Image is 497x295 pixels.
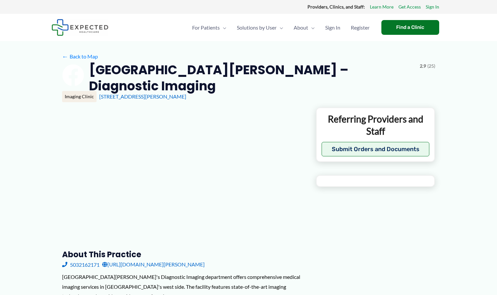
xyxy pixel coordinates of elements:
a: Learn More [370,3,394,11]
span: Register [351,16,370,39]
a: ←Back to Map [62,52,98,61]
a: For PatientsMenu Toggle [187,16,232,39]
span: Menu Toggle [220,16,226,39]
img: Expected Healthcare Logo - side, dark font, small [52,19,108,36]
span: About [294,16,308,39]
button: Submit Orders and Documents [322,142,430,156]
a: [STREET_ADDRESS][PERSON_NAME] [99,93,186,100]
div: Imaging Clinic [62,91,97,102]
span: 2.9 [420,62,426,70]
span: ← [62,53,68,59]
a: Sign In [320,16,346,39]
a: Register [346,16,375,39]
a: Find a Clinic [381,20,439,35]
span: Sign In [325,16,340,39]
h3: About this practice [62,249,305,260]
a: [URL][DOMAIN_NAME][PERSON_NAME] [102,260,205,269]
h2: [GEOGRAPHIC_DATA][PERSON_NAME] – Diagnostic Imaging [89,62,414,94]
span: Menu Toggle [277,16,283,39]
span: Solutions by User [237,16,277,39]
a: 5032162171 [62,260,100,269]
span: For Patients [192,16,220,39]
nav: Primary Site Navigation [187,16,375,39]
span: Menu Toggle [308,16,315,39]
p: Referring Providers and Staff [322,113,430,137]
a: Get Access [398,3,421,11]
span: (25) [427,62,435,70]
a: Sign In [426,3,439,11]
a: Solutions by UserMenu Toggle [232,16,288,39]
strong: Providers, Clinics, and Staff: [307,4,365,10]
a: AboutMenu Toggle [288,16,320,39]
